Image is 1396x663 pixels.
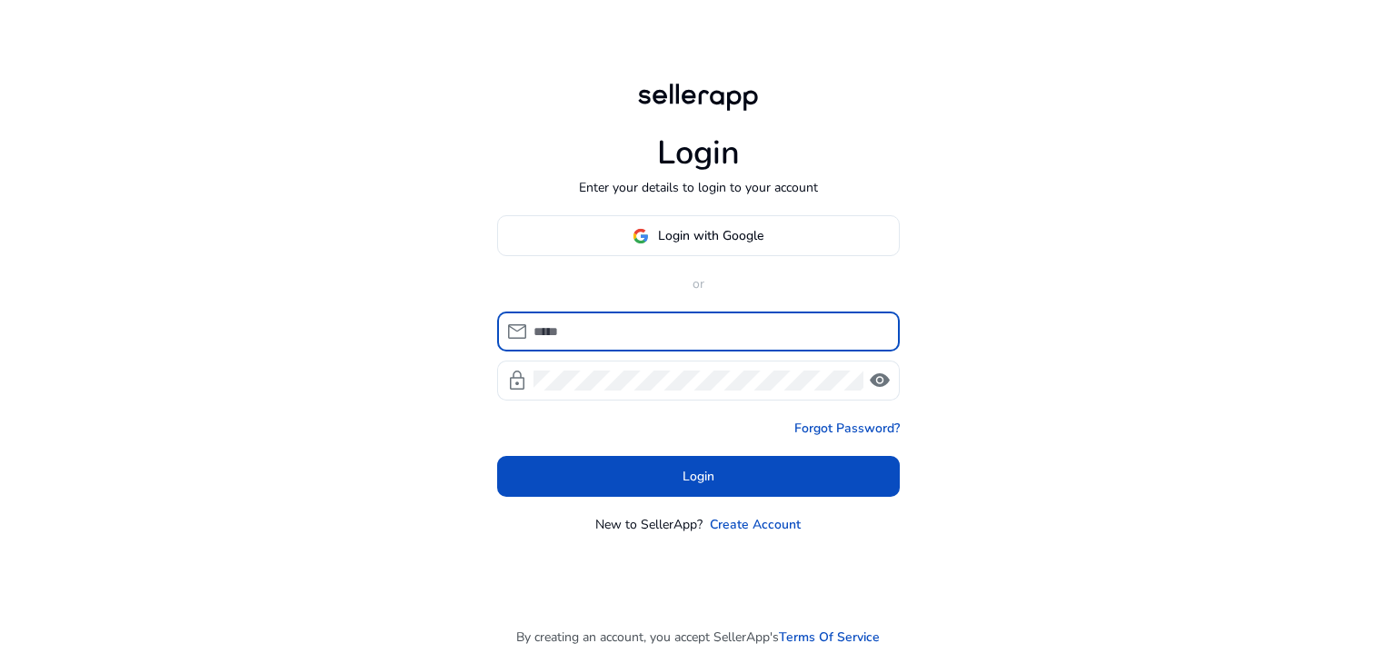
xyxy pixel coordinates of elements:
[579,178,818,197] p: Enter your details to login to your account
[710,515,801,534] a: Create Account
[506,321,528,342] span: mail
[506,370,528,391] span: lock
[869,370,891,391] span: visibility
[658,226,763,245] span: Login with Google
[779,628,880,647] a: Terms Of Service
[595,515,703,534] p: New to SellerApp?
[657,134,740,173] h1: Login
[794,419,900,438] a: Forgot Password?
[497,456,900,497] button: Login
[497,215,900,256] button: Login with Google
[497,274,900,293] p: or
[633,228,649,244] img: google-logo.svg
[683,467,714,486] span: Login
